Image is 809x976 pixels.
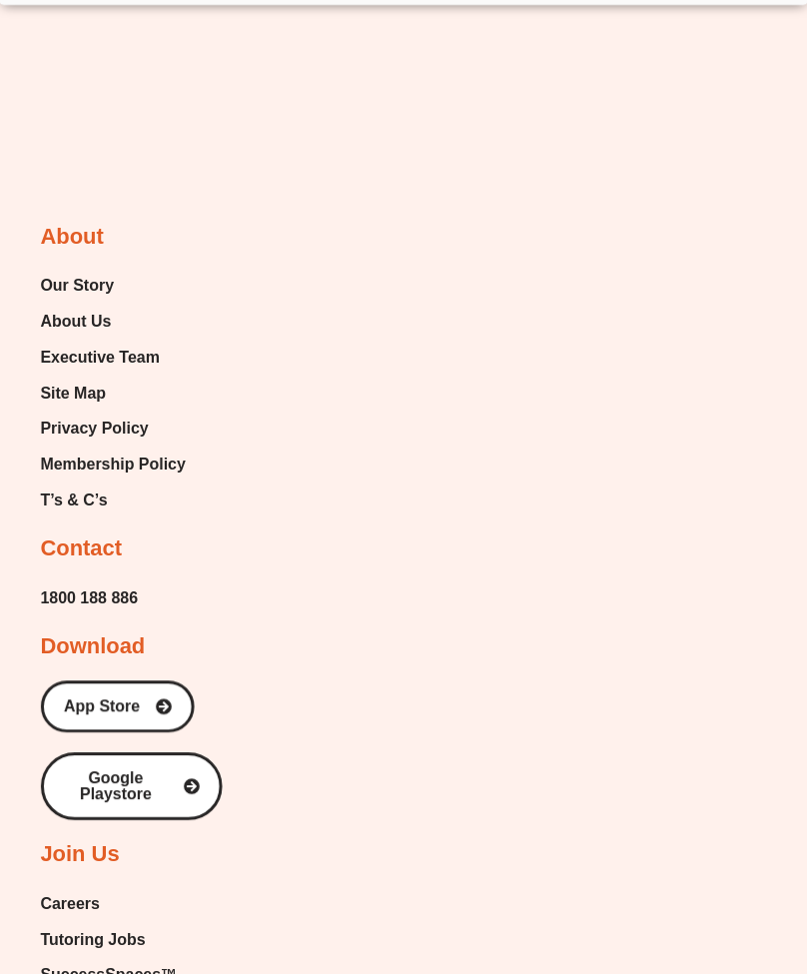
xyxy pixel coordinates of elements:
[41,891,101,921] span: Careers
[64,772,168,804] span: Google Playstore
[41,415,150,445] span: Privacy Policy
[41,682,195,734] a: App Store
[41,891,213,921] a: Careers
[64,700,140,716] span: App Store
[41,308,187,338] a: About Us
[41,487,108,516] span: T’s & C’s
[41,380,107,410] span: Site Map
[41,344,187,374] a: Executive Team
[41,634,146,663] h2: Download
[41,272,115,302] span: Our Story
[41,535,123,564] h2: Contact
[41,842,120,871] h2: Join Us
[41,272,187,302] a: Our Story
[41,224,105,253] h2: About
[41,754,223,822] a: Google Playstore
[41,415,187,445] a: Privacy Policy
[41,344,161,374] span: Executive Team
[709,880,809,976] iframe: Chat Widget
[41,927,146,957] span: Tutoring Jobs
[41,308,112,338] span: About Us
[41,487,187,516] a: T’s & C’s
[41,451,187,481] a: Membership Policy
[41,927,213,957] a: Tutoring Jobs
[41,380,187,410] a: Site Map
[41,584,139,614] a: 1800 188 886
